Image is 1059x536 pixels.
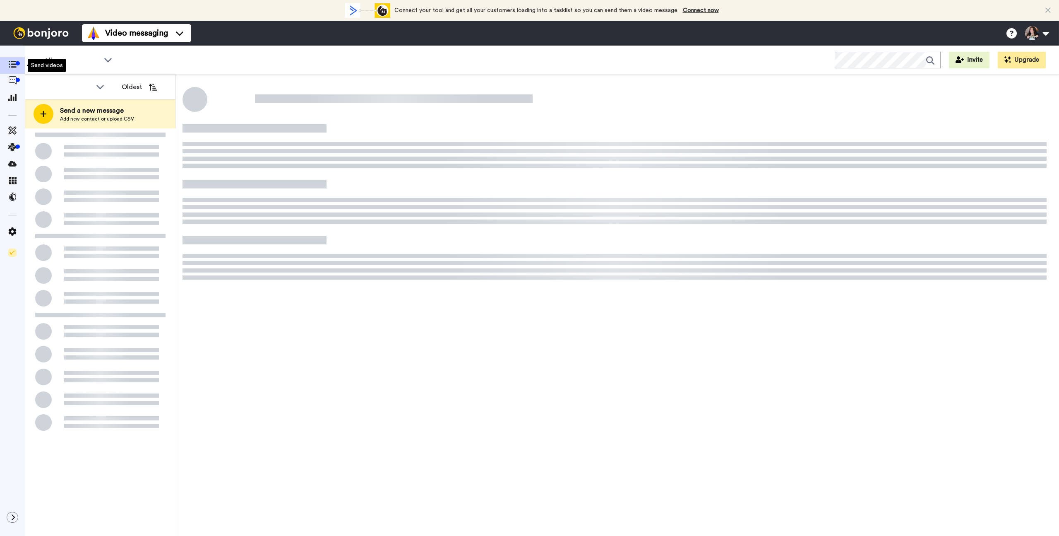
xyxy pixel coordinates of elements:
[8,249,17,257] img: Checklist.svg
[115,79,163,95] button: Oldest
[394,7,679,13] span: Connect your tool and get all your customers loading into a tasklist so you can send them a video...
[998,52,1046,68] button: Upgrade
[10,27,72,39] img: bj-logo-header-white.svg
[60,116,134,122] span: Add new contact or upload CSV
[683,7,719,13] a: Connect now
[28,59,66,72] div: Send videos
[60,106,134,116] span: Send a new message
[345,3,390,18] div: animation
[44,56,100,65] span: All
[87,27,100,40] img: vm-color.svg
[105,27,168,39] span: Video messaging
[949,52,989,68] button: Invite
